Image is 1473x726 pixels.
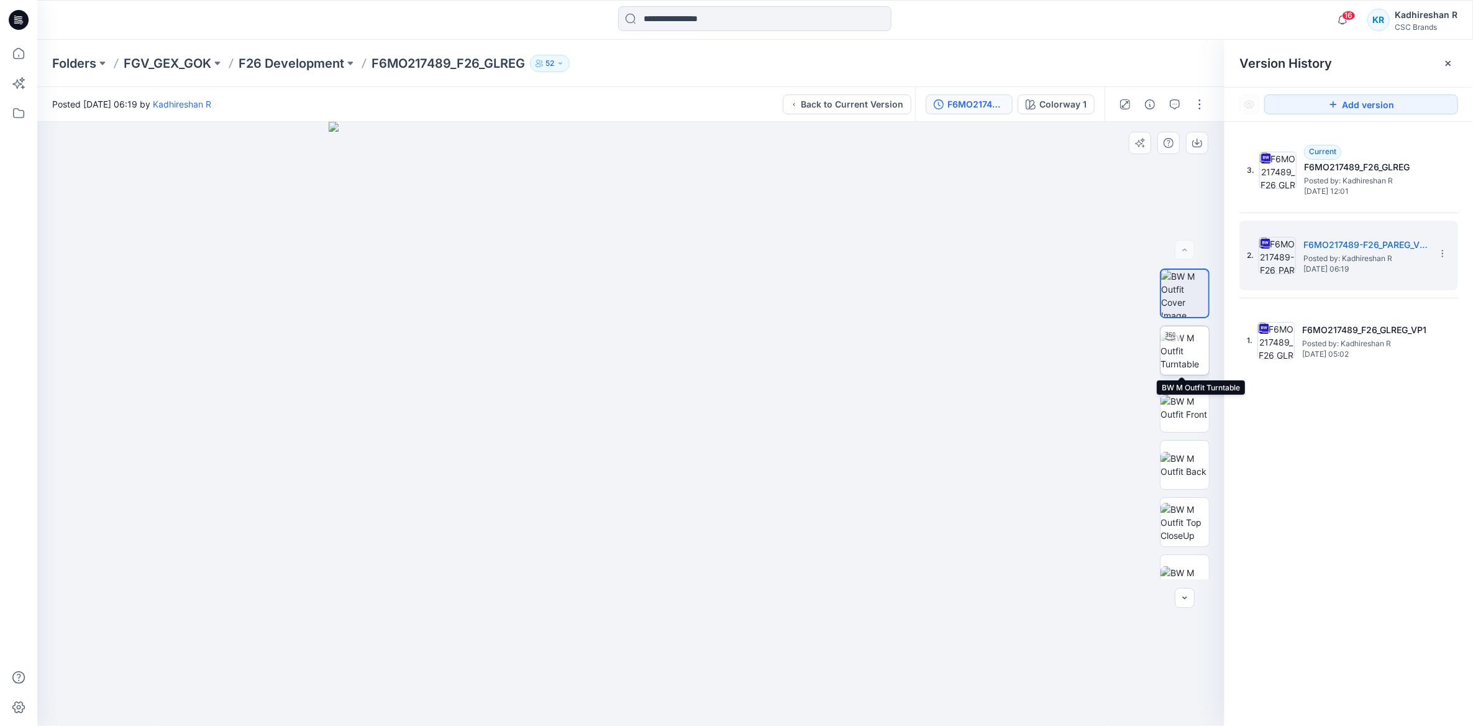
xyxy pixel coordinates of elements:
button: Colorway 1 [1018,94,1095,114]
a: Kadhireshan R [153,99,211,109]
span: 3. [1247,165,1254,176]
h5: F6MO217489_F26_GLREG [1304,160,1428,175]
a: Folders [52,55,96,72]
p: 52 [545,57,554,70]
span: 1. [1247,335,1252,346]
button: Details [1140,94,1160,114]
span: 16 [1342,11,1356,21]
a: F26 Development [239,55,344,72]
span: Posted by: Kadhireshan R [1303,252,1428,265]
div: KR [1367,9,1390,31]
img: BW M Outfit Front [1161,395,1209,421]
img: F6MO217489_F26_GLREG_VP1 [1257,322,1295,359]
img: F6MO217489-F26_PAREG_VP1 [1259,237,1296,274]
img: BW M Outfit Cover Image NRM [1161,270,1208,317]
div: Kadhireshan R [1395,7,1457,22]
h5: F6MO217489_F26_GLREG_VP1 [1302,323,1426,338]
span: Posted by: Kadhireshan R [1304,175,1428,187]
img: BW M Outfit Turntable [1161,331,1209,370]
button: Back to Current Version [783,94,911,114]
span: Posted by: Kadhireshan R [1302,338,1426,350]
span: [DATE] 06:19 [1303,265,1428,273]
img: BW M Outfit Back [1161,452,1209,478]
span: 2. [1247,250,1254,261]
img: BW M Outfit Left [1161,566,1209,592]
p: F6MO217489_F26_GLREG [372,55,525,72]
span: Current [1309,147,1336,156]
a: FGV_GEX_GOK [124,55,211,72]
span: Posted [DATE] 06:19 by [52,98,211,111]
button: 52 [530,55,570,72]
button: F6MO217489-F26_PAREG_VP1 [926,94,1013,114]
span: [DATE] 12:01 [1304,187,1428,196]
div: F6MO217489-F26_PAREG_VP1 [947,98,1005,111]
span: [DATE] 05:02 [1302,350,1426,359]
img: BW M Outfit Top CloseUp [1161,503,1209,542]
button: Close [1443,58,1453,68]
span: Version History [1239,56,1332,71]
button: Show Hidden Versions [1239,94,1259,114]
div: CSC Brands [1395,22,1457,32]
h5: F6MO217489-F26_PAREG_VP1 [1303,237,1428,252]
img: F6MO217489_F26_GLREG [1259,152,1297,189]
button: Add version [1264,94,1458,114]
div: Colorway 1 [1039,98,1087,111]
